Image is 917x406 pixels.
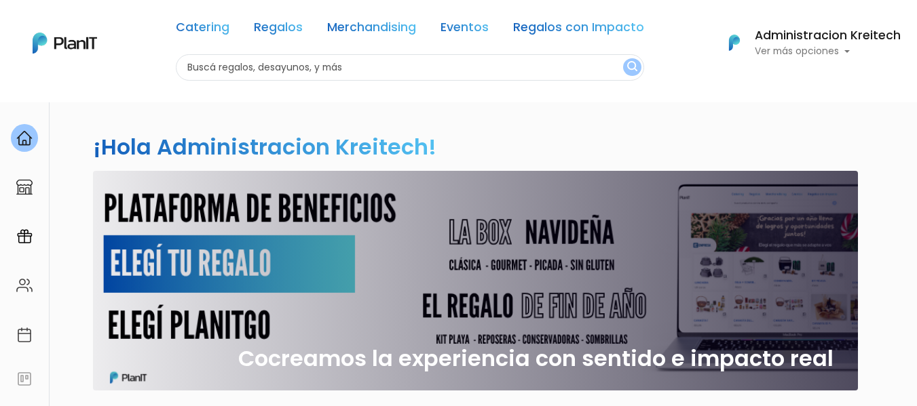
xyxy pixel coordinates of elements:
[33,33,97,54] img: PlanIt Logo
[16,277,33,293] img: people-662611757002400ad9ed0e3c099ab2801c6687ba6c219adb57efc949bc21e19d.svg
[16,179,33,195] img: marketplace-4ceaa7011d94191e9ded77b95e3339b90024bf715f7c57f8cf31f2d8c509eaba.svg
[327,22,416,38] a: Merchandising
[93,131,436,162] h2: ¡Hola Administracion Kreitech!
[441,22,489,38] a: Eventos
[16,130,33,146] img: home-e721727adea9d79c4d83392d1f703f7f8bce08238fde08b1acbfd93340b81755.svg
[16,371,33,387] img: feedback-78b5a0c8f98aac82b08bfc38622c3050aee476f2c9584af64705fc4e61158814.svg
[254,22,303,38] a: Regalos
[16,327,33,343] img: calendar-87d922413cdce8b2cf7b7f5f62616a5cf9e4887200fb71536465627b3292af00.svg
[176,22,229,38] a: Catering
[711,25,901,60] button: PlanIt Logo Administracion Kreitech Ver más opciones
[238,346,834,371] h2: Cocreamos la experiencia con sentido e impacto real
[513,22,644,38] a: Regalos con Impacto
[755,30,901,42] h6: Administracion Kreitech
[755,47,901,56] p: Ver más opciones
[627,61,637,74] img: search_button-432b6d5273f82d61273b3651a40e1bd1b912527efae98b1b7a1b2c0702e16a8d.svg
[176,54,644,81] input: Buscá regalos, desayunos, y más
[719,28,749,58] img: PlanIt Logo
[16,228,33,245] img: campaigns-02234683943229c281be62815700db0a1741e53638e28bf9629b52c665b00959.svg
